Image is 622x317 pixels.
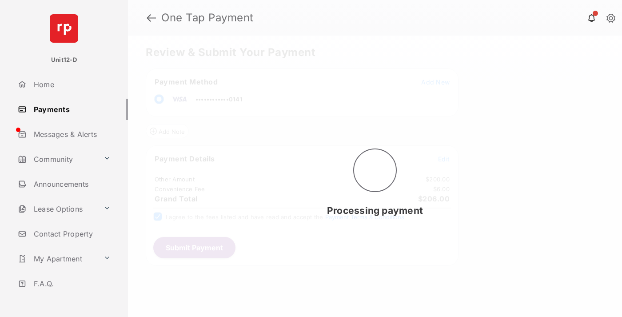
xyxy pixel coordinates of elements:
[14,148,100,170] a: Community
[14,273,128,294] a: F.A.Q.
[14,124,128,145] a: Messages & Alerts
[14,248,100,269] a: My Apartment
[14,99,128,120] a: Payments
[14,223,128,245] a: Contact Property
[327,205,423,216] span: Processing payment
[51,56,77,64] p: Unit12-D
[14,198,100,220] a: Lease Options
[14,173,128,195] a: Announcements
[161,12,254,23] strong: One Tap Payment
[50,14,78,43] img: svg+xml;base64,PHN2ZyB4bWxucz0iaHR0cDovL3d3dy53My5vcmcvMjAwMC9zdmciIHdpZHRoPSI2NCIgaGVpZ2h0PSI2NC...
[14,74,128,95] a: Home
